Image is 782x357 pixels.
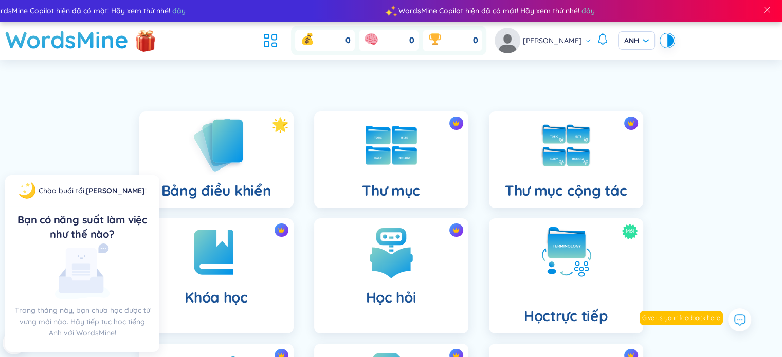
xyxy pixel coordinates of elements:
font: [PERSON_NAME] [523,36,582,45]
a: biểu tượng vương miệnHọc hỏi [304,218,479,333]
img: biểu tượng vương miện [452,120,460,127]
a: hình đại diện [495,28,523,53]
font: 0 [345,35,351,46]
font: Bảng điều khiển [161,181,271,199]
a: biểu tượng vương miệnThư mục [304,111,479,208]
img: hình đại diện [495,28,520,53]
font: Học [524,307,550,325]
font: WordsMine [5,25,129,54]
font: đây [172,6,186,15]
img: biểu tượng vương miện [452,227,460,234]
font: Bạn có năng suất làm việc như thế nào? [17,213,147,240]
font: Khóa học [185,288,248,306]
a: MớiHọctrực tiếp [479,218,653,333]
font: Học hỏi [366,288,416,306]
img: biểu tượng vương miện [627,120,634,127]
font: 0 [473,35,478,46]
span: ANH [624,35,649,46]
a: biểu tượng vương miệnKhóa học [129,218,304,333]
img: biểu tượng vương miện [278,227,285,234]
a: biểu tượng vương miệnThư mục cộng tác [479,111,653,208]
font: Chào buổi tối [39,186,84,195]
a: Bảng điều khiển [129,111,304,208]
font: đây [581,6,595,15]
a: [PERSON_NAME] [86,186,145,195]
font: Mới [626,228,634,234]
font: trực tiếp [550,307,608,325]
img: flashSalesIcon.a7f4f837.png [135,25,156,55]
font: , [84,186,86,195]
font: ! [145,186,147,195]
font: Trong tháng này, bạn chưa học được từ vựng mới nào. Hãy tiếp tục học tiếng Anh với WordsMine! [15,306,150,337]
font: ANH [624,36,639,45]
font: Thư mục cộng tác [505,181,627,199]
font: 0 [409,35,414,46]
font: WordsMine Copilot hiện đã có mặt! Hãy xem thử nhé! [398,6,579,15]
a: WordsMine [5,22,129,58]
font: Thư mục [362,181,420,199]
